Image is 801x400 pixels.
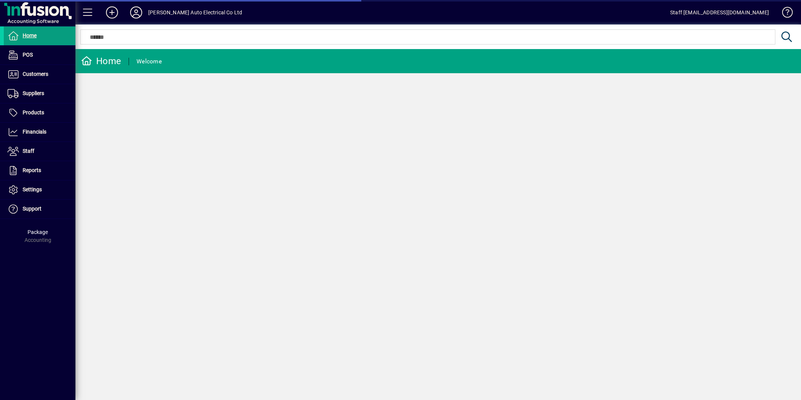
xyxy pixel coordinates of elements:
[4,200,75,218] a: Support
[148,6,242,18] div: [PERSON_NAME] Auto Electrical Co Ltd
[23,52,33,58] span: POS
[100,6,124,19] button: Add
[4,142,75,161] a: Staff
[4,161,75,180] a: Reports
[28,229,48,235] span: Package
[23,206,41,212] span: Support
[137,55,162,68] div: Welcome
[23,32,37,38] span: Home
[23,71,48,77] span: Customers
[670,6,769,18] div: Staff [EMAIL_ADDRESS][DOMAIN_NAME]
[23,109,44,115] span: Products
[81,55,121,67] div: Home
[4,103,75,122] a: Products
[4,180,75,199] a: Settings
[23,90,44,96] span: Suppliers
[4,46,75,65] a: POS
[4,65,75,84] a: Customers
[776,2,792,26] a: Knowledge Base
[4,84,75,103] a: Suppliers
[124,6,148,19] button: Profile
[23,167,41,173] span: Reports
[23,129,46,135] span: Financials
[23,148,34,154] span: Staff
[4,123,75,142] a: Financials
[23,186,42,192] span: Settings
